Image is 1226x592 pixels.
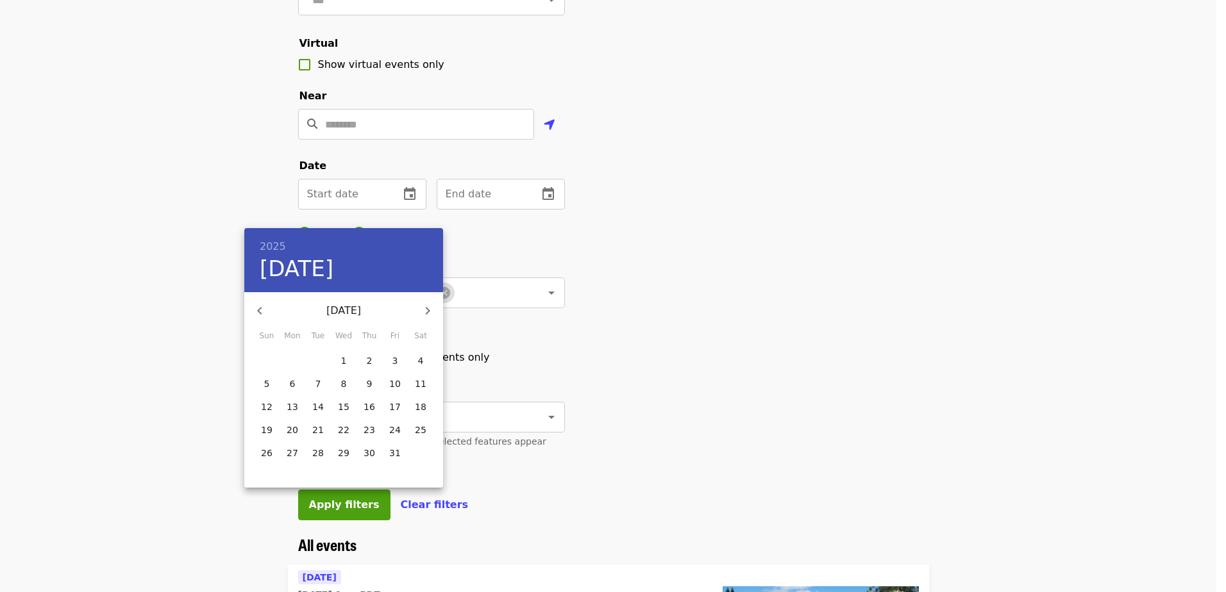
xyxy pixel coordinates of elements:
p: 25 [415,423,426,436]
p: 8 [341,377,347,390]
button: 10 [383,372,407,395]
span: Mon [281,330,304,343]
p: 19 [261,423,273,436]
button: 19 [255,418,278,441]
p: 15 [338,400,349,413]
p: 1 [341,354,347,366]
button: 1 [332,349,355,372]
button: 14 [306,395,330,418]
button: 29 [332,441,355,465]
button: 16 [358,395,381,418]
button: 2 [358,349,381,372]
button: 31 [383,441,407,465]
button: 12 [255,395,278,418]
button: 22 [332,418,355,441]
button: 6 [281,372,304,395]
p: 28 [312,446,324,459]
span: Wed [332,330,355,343]
p: 31 [389,446,401,459]
p: 30 [364,446,375,459]
button: 9 [358,372,381,395]
p: 29 [338,446,349,459]
span: Sun [255,330,278,343]
p: [DATE] [275,303,412,318]
button: 4 [409,349,432,372]
p: 13 [287,400,298,413]
button: 8 [332,372,355,395]
p: 18 [415,400,426,413]
p: 17 [389,400,401,413]
button: 3 [383,349,407,372]
button: 13 [281,395,304,418]
button: 18 [409,395,432,418]
button: 2025 [260,238,286,256]
button: 24 [383,418,407,441]
button: 21 [306,418,330,441]
p: 2 [367,354,373,366]
p: 7 [315,377,321,390]
button: 17 [383,395,407,418]
p: 14 [312,400,324,413]
button: 11 [409,372,432,395]
button: 7 [306,372,330,395]
button: 26 [255,441,278,465]
p: 3 [392,354,398,366]
button: 5 [255,372,278,395]
button: 20 [281,418,304,441]
p: 5 [264,377,270,390]
span: Fri [383,330,407,343]
p: 24 [389,423,401,436]
p: 12 [261,400,273,413]
button: 27 [281,441,304,465]
p: 23 [364,423,375,436]
span: Thu [358,330,381,343]
span: Tue [306,330,330,343]
p: 11 [415,377,426,390]
button: 23 [358,418,381,441]
p: 4 [418,354,424,366]
button: [DATE] [260,256,333,283]
button: 28 [306,441,330,465]
p: 21 [312,423,324,436]
span: Sat [409,330,432,343]
button: 30 [358,441,381,465]
p: 27 [287,446,298,459]
p: 22 [338,423,349,436]
p: 16 [364,400,375,413]
p: 6 [290,377,296,390]
p: 20 [287,423,298,436]
button: 25 [409,418,432,441]
p: 9 [367,377,373,390]
p: 26 [261,446,273,459]
p: 10 [389,377,401,390]
button: 15 [332,395,355,418]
